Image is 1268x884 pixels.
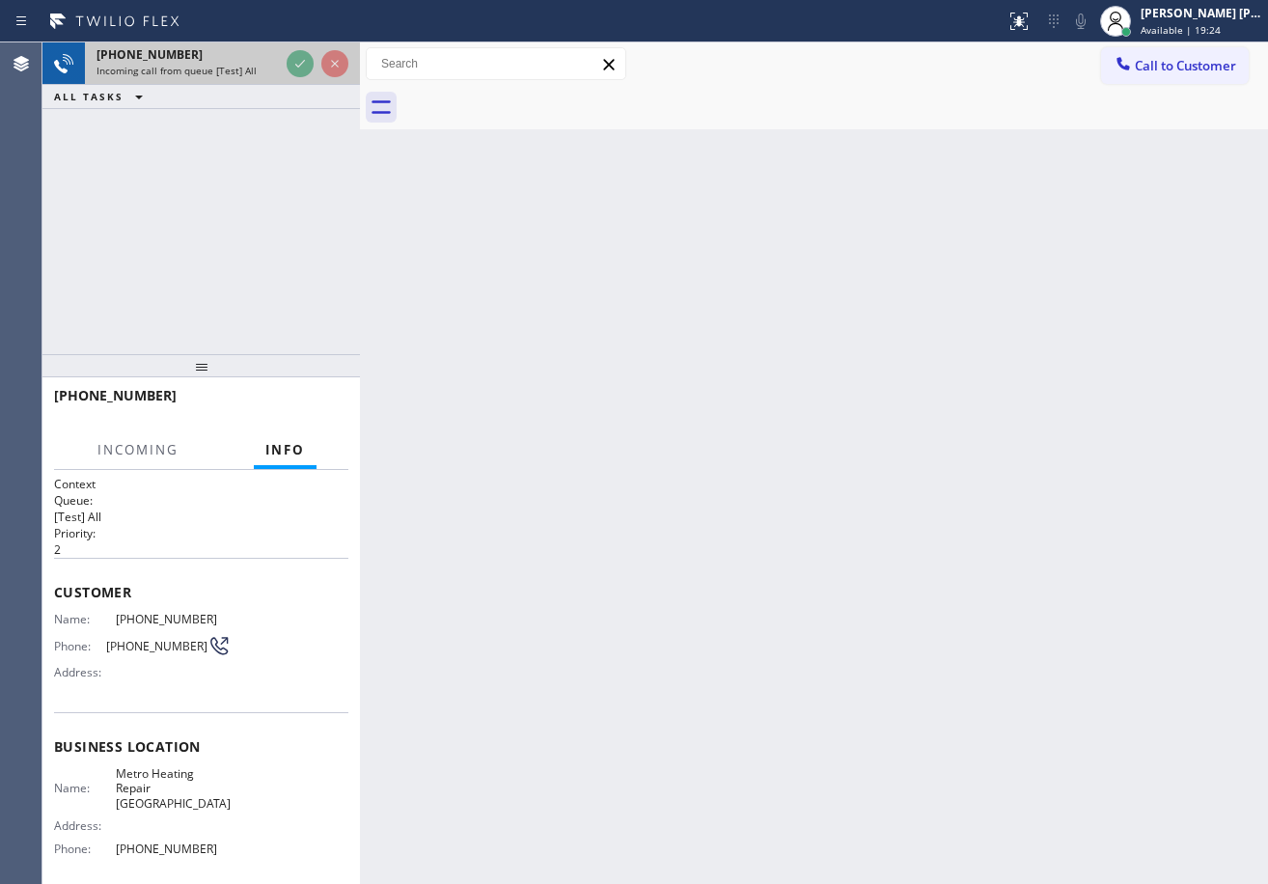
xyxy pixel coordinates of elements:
button: Mute [1067,8,1094,35]
input: Search [367,48,625,79]
p: [Test] All [54,509,348,525]
button: Accept [287,50,314,77]
span: Customer [54,583,348,601]
span: Incoming call from queue [Test] All [96,64,257,77]
span: Address: [54,665,116,679]
span: Business location [54,737,348,756]
span: Address: [54,818,116,833]
span: ALL TASKS [54,90,124,103]
h1: Context [54,476,348,492]
span: Info [265,441,305,458]
span: [PHONE_NUMBER] [54,386,177,404]
button: Call to Customer [1101,47,1249,84]
span: Phone: [54,639,106,653]
span: Metro Heating Repair [GEOGRAPHIC_DATA] [116,766,231,811]
h2: Priority: [54,525,348,541]
button: Info [254,431,317,469]
span: Name: [54,781,116,795]
span: Incoming [97,441,179,458]
button: Incoming [86,431,190,469]
span: Phone: [54,842,116,856]
span: Call to Customer [1135,57,1236,74]
button: Reject [321,50,348,77]
p: 2 [54,541,348,558]
span: [PHONE_NUMBER] [106,639,207,653]
span: Available | 19:24 [1141,23,1221,37]
div: [PERSON_NAME] [PERSON_NAME] Dahil [1141,5,1262,21]
button: ALL TASKS [42,85,162,108]
h2: Queue: [54,492,348,509]
span: [PHONE_NUMBER] [96,46,203,63]
span: [PHONE_NUMBER] [116,612,231,626]
span: [PHONE_NUMBER] [116,842,231,856]
span: Name: [54,612,116,626]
